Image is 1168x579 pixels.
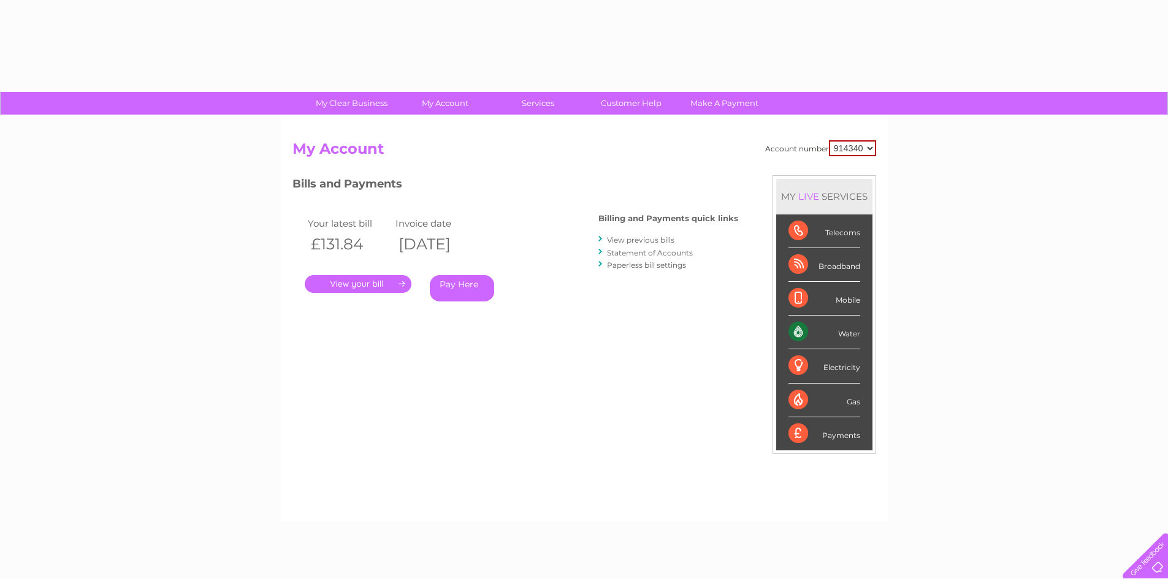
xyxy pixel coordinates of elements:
[581,92,682,115] a: Customer Help
[788,214,860,248] div: Telecoms
[788,316,860,349] div: Water
[788,282,860,316] div: Mobile
[788,349,860,383] div: Electricity
[301,92,402,115] a: My Clear Business
[788,248,860,282] div: Broadband
[392,215,481,232] td: Invoice date
[305,232,393,257] th: £131.84
[392,232,481,257] th: [DATE]
[430,275,494,301] a: Pay Here
[607,248,693,257] a: Statement of Accounts
[394,92,495,115] a: My Account
[292,175,738,197] h3: Bills and Payments
[776,179,872,214] div: MY SERVICES
[598,214,738,223] h4: Billing and Payments quick links
[607,260,686,270] a: Paperless bill settings
[674,92,775,115] a: Make A Payment
[292,140,876,164] h2: My Account
[788,384,860,417] div: Gas
[487,92,589,115] a: Services
[305,275,411,293] a: .
[765,140,876,156] div: Account number
[788,417,860,450] div: Payments
[607,235,674,244] a: View previous bills
[796,191,822,202] div: LIVE
[305,215,393,232] td: Your latest bill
